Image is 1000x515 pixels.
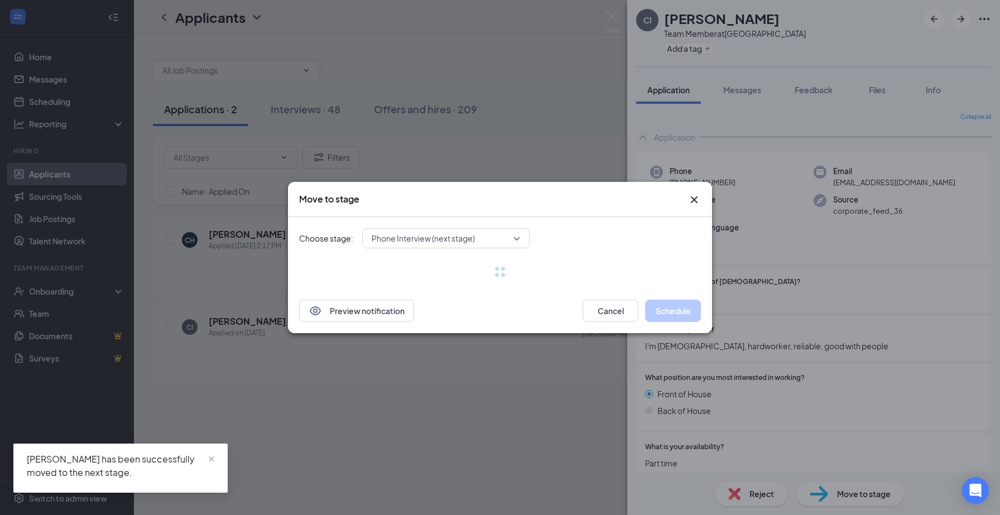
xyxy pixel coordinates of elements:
div: [PERSON_NAME] has been successfully moved to the next stage. [27,453,214,479]
button: EyePreview notification [299,300,414,322]
span: Phone Interview (next stage) [372,230,475,247]
button: Close [687,193,701,206]
span: close [208,455,215,463]
div: Open Intercom Messenger [962,477,989,504]
h3: Move to stage [299,193,359,205]
button: Cancel [583,300,638,322]
svg: Cross [687,193,701,206]
span: Choose stage: [299,232,353,244]
button: Schedule [645,300,701,322]
svg: Eye [309,304,322,317]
